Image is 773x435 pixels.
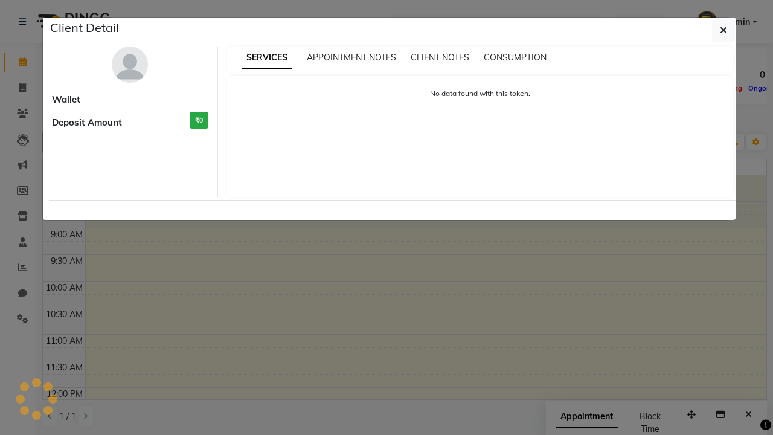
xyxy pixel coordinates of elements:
p: No data found with this token. [239,88,722,99]
span: SERVICES [242,47,292,69]
h5: Client Detail [50,19,119,37]
span: Deposit Amount [52,116,122,130]
span: Wallet [52,93,80,107]
h3: ₹0 [190,112,208,129]
span: APPOINTMENT NOTES [307,52,396,63]
img: avatar [112,47,148,83]
span: CLIENT NOTES [411,52,469,63]
span: CONSUMPTION [484,52,547,63]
